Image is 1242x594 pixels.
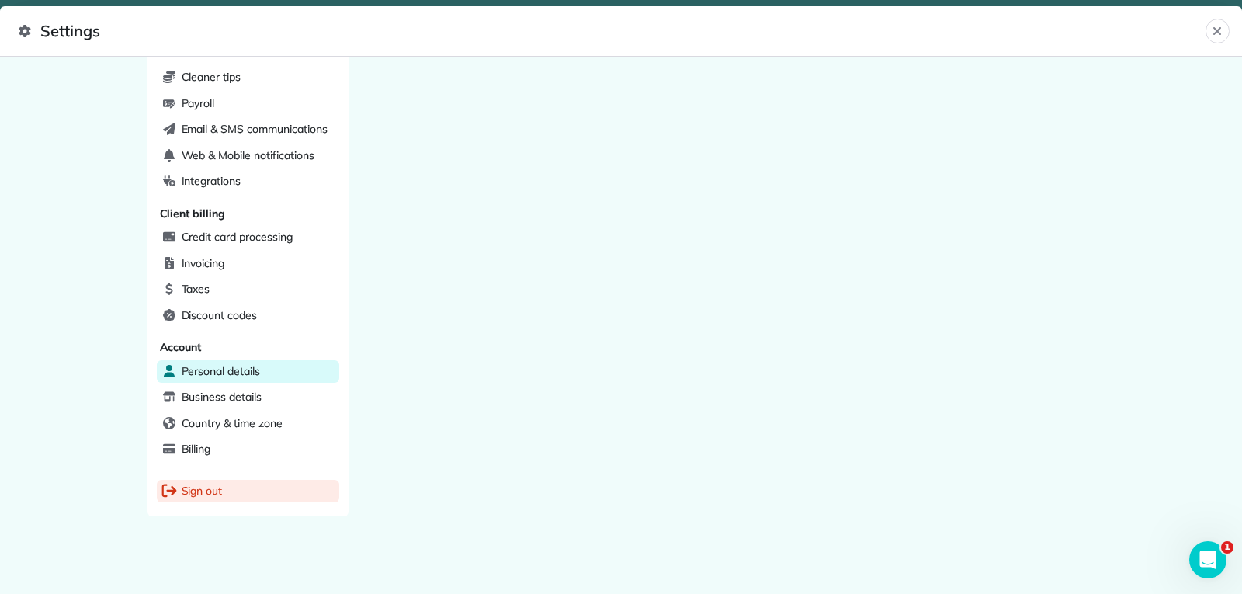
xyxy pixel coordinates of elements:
[182,69,241,85] span: Cleaner tips
[157,252,339,276] a: Invoicing
[157,226,339,249] a: Credit card processing
[1189,541,1226,578] iframe: Intercom live chat
[182,148,314,163] span: Web & Mobile notifications
[160,207,225,221] span: Client billing
[1206,19,1230,43] button: Close
[157,66,339,89] a: Cleaner tips
[157,92,339,116] a: Payroll
[157,360,339,384] a: Personal details
[182,415,283,431] span: Country & time zone
[157,480,339,503] a: Sign out
[157,386,339,409] a: Business details
[182,255,225,271] span: Invoicing
[182,281,210,297] span: Taxes
[182,229,293,245] span: Credit card processing
[182,307,257,323] span: Discount codes
[157,278,339,301] a: Taxes
[182,389,262,405] span: Business details
[182,483,223,498] span: Sign out
[157,438,339,461] a: Billing
[182,441,211,457] span: Billing
[182,363,260,379] span: Personal details
[182,96,215,111] span: Payroll
[19,19,1206,43] span: Settings
[157,118,339,141] a: Email & SMS communications
[157,170,339,193] a: Integrations
[157,412,339,436] a: Country & time zone
[182,121,328,137] span: Email & SMS communications
[160,340,202,354] span: Account
[1221,541,1233,554] span: 1
[182,173,241,189] span: Integrations
[157,304,339,328] a: Discount codes
[157,144,339,168] a: Web & Mobile notifications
